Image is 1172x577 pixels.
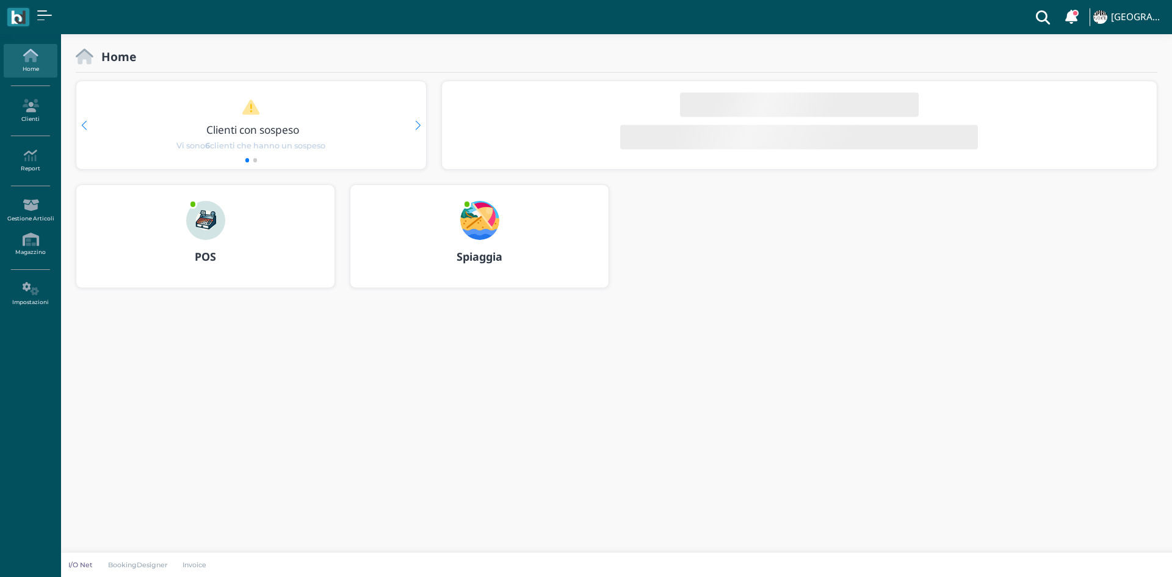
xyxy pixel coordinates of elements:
h2: Home [93,50,136,63]
h3: Clienti con sospeso [102,124,405,136]
a: ... [GEOGRAPHIC_DATA] [1091,2,1165,32]
div: 1 / 2 [76,81,426,169]
img: ... [1093,10,1107,24]
img: ... [460,201,499,240]
a: ... POS [76,184,335,303]
b: 6 [205,141,210,150]
a: Gestione Articoli [4,194,57,227]
img: ... [186,201,225,240]
div: Next slide [415,121,421,130]
h4: [GEOGRAPHIC_DATA] [1111,12,1165,23]
a: Report [4,144,57,178]
div: Previous slide [81,121,87,130]
a: ... Spiaggia [350,184,609,303]
img: logo [11,10,25,24]
a: Magazzino [4,228,57,261]
b: POS [195,249,216,264]
a: Home [4,44,57,78]
span: Vi sono clienti che hanno un sospeso [176,140,325,151]
a: Impostazioni [4,277,57,311]
a: Clienti [4,94,57,128]
b: Spiaggia [457,249,502,264]
a: Clienti con sospeso Vi sono6clienti che hanno un sospeso [99,99,402,151]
